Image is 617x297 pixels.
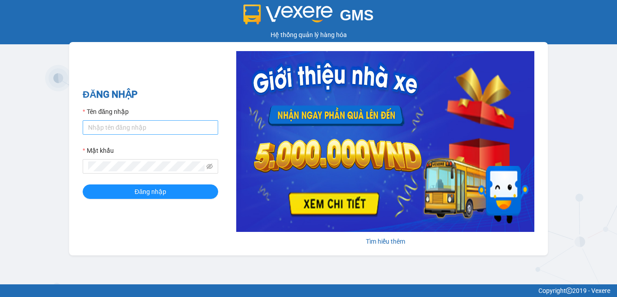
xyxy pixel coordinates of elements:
[236,51,534,232] img: banner-0
[135,187,166,197] span: Đăng nhập
[236,236,534,246] div: Tìm hiểu thêm
[7,286,610,296] div: Copyright 2019 - Vexere
[83,87,218,102] h2: ĐĂNG NHẬP
[243,5,333,24] img: logo 2
[2,30,615,40] div: Hệ thống quản lý hàng hóa
[83,184,218,199] button: Đăng nhập
[340,7,374,24] span: GMS
[243,14,374,21] a: GMS
[88,161,205,171] input: Mật khẩu
[83,107,129,117] label: Tên đăng nhập
[83,120,218,135] input: Tên đăng nhập
[83,146,114,156] label: Mật khẩu
[206,163,213,170] span: eye-invisible
[566,288,572,294] span: copyright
